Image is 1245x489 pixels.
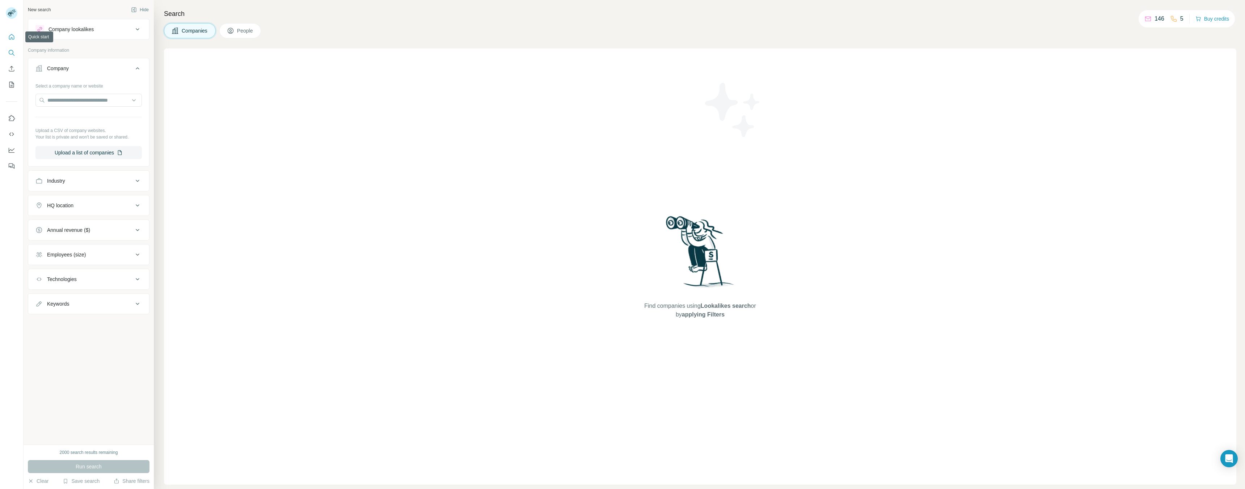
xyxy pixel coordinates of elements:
[126,4,154,15] button: Hide
[35,134,142,140] p: Your list is private and won't be saved or shared.
[6,112,17,125] button: Use Surfe on LinkedIn
[700,77,765,143] img: Surfe Illustration - Stars
[28,295,149,312] button: Keywords
[28,271,149,288] button: Technologies
[28,21,149,38] button: Company lookalikes
[63,477,100,485] button: Save search
[1155,14,1164,23] p: 146
[28,246,149,263] button: Employees (size)
[663,214,738,295] img: Surfe Illustration - Woman searching with binoculars
[47,251,86,258] div: Employees (size)
[701,303,751,309] span: Lookalikes search
[6,30,17,43] button: Quick start
[48,26,94,33] div: Company lookalikes
[682,311,725,318] span: applying Filters
[114,477,149,485] button: Share filters
[6,144,17,157] button: Dashboard
[47,226,90,234] div: Annual revenue ($)
[1195,14,1229,24] button: Buy credits
[47,177,65,184] div: Industry
[642,302,758,319] span: Find companies using or by
[6,78,17,91] button: My lists
[6,46,17,59] button: Search
[47,202,73,209] div: HQ location
[35,80,142,89] div: Select a company name or website
[1220,450,1238,467] div: Open Intercom Messenger
[6,62,17,75] button: Enrich CSV
[28,60,149,80] button: Company
[6,128,17,141] button: Use Surfe API
[60,449,118,456] div: 2000 search results remaining
[1180,14,1183,23] p: 5
[28,477,48,485] button: Clear
[237,27,254,34] span: People
[164,9,1236,19] h4: Search
[47,65,69,72] div: Company
[28,221,149,239] button: Annual revenue ($)
[6,160,17,173] button: Feedback
[47,276,77,283] div: Technologies
[28,172,149,190] button: Industry
[182,27,208,34] span: Companies
[28,47,149,54] p: Company information
[35,127,142,134] p: Upload a CSV of company websites.
[47,300,69,307] div: Keywords
[28,197,149,214] button: HQ location
[28,7,51,13] div: New search
[35,146,142,159] button: Upload a list of companies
